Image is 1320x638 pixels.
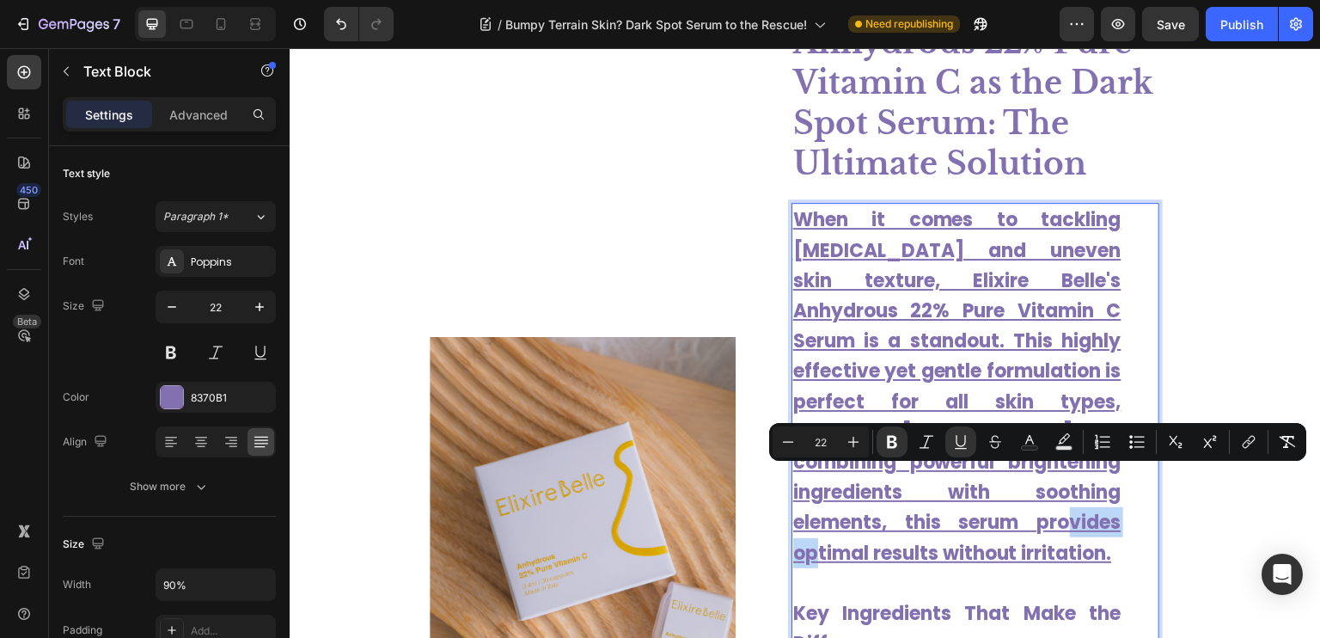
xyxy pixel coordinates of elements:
button: Save [1142,7,1199,41]
span: Paragraph 1* [163,209,229,224]
button: Show more [63,471,276,502]
div: Publish [1220,15,1263,34]
div: Beta [13,315,41,328]
input: Auto [156,569,275,600]
div: Align [63,431,111,454]
div: Size [63,295,108,318]
div: Width [63,577,91,592]
div: Undo/Redo [324,7,394,41]
span: Bumpy Terrain Skin? Dark Spot Serum to the Rescue! [505,15,807,34]
div: Padding [63,623,102,638]
span: Need republishing [865,16,953,32]
div: 450 [16,183,41,197]
span: / [498,15,502,34]
button: Publish [1206,7,1278,41]
p: Advanced [169,106,228,124]
div: Open Intercom Messenger [1262,554,1303,595]
u: When it comes to tackling [MEDICAL_DATA] and uneven skin texture, Elixire Belle's Anhydrous 22% P... [504,158,832,518]
div: Size [63,533,108,556]
strong: Key Ingredients That Make the Difference: [504,552,832,609]
p: Text Block [83,61,229,82]
div: Font [63,254,84,269]
div: Color [63,390,89,405]
iframe: To enrich screen reader interactions, please activate Accessibility in Grammarly extension settings [290,48,1320,638]
button: 7 [7,7,128,41]
div: Show more [130,478,210,495]
div: 8370B1 [191,390,272,406]
div: Poppins [191,255,272,270]
div: Styles [63,209,93,224]
p: Settings [85,106,133,124]
button: Paragraph 1* [156,201,276,232]
p: 7 [113,14,120,34]
div: Editor contextual toolbar [769,423,1306,461]
span: Save [1157,17,1185,32]
div: Text style [63,166,110,181]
